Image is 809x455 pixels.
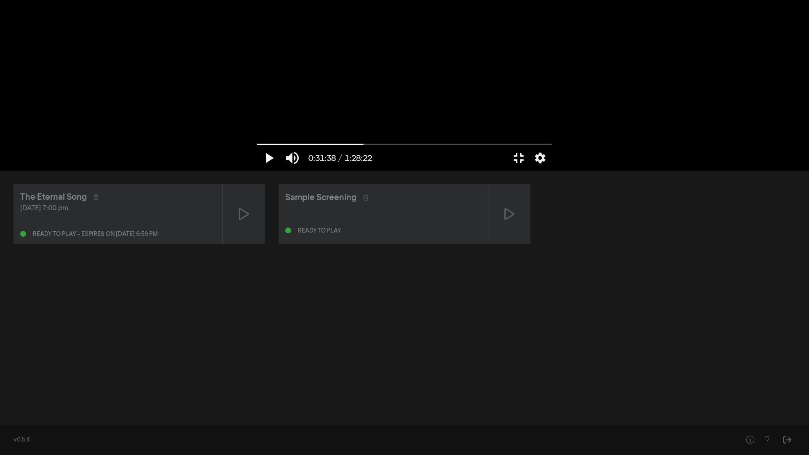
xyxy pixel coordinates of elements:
[281,145,304,171] button: Mute
[298,228,341,234] div: Ready to play
[530,145,550,171] button: More settings
[742,431,758,448] button: Help
[20,203,216,214] div: [DATE] 7:00 pm
[257,145,281,171] button: Play
[758,431,775,448] button: Help
[20,191,87,203] div: The Eternal Song
[285,191,356,204] div: Sample Screening
[33,231,158,237] div: Ready to play - expires on [DATE] 6:59 pm
[779,431,796,448] button: Sign Out
[507,145,530,171] button: Exit full screen
[304,145,376,171] button: 0:31:38 / 1:28:22
[13,436,725,444] div: v0.5.8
